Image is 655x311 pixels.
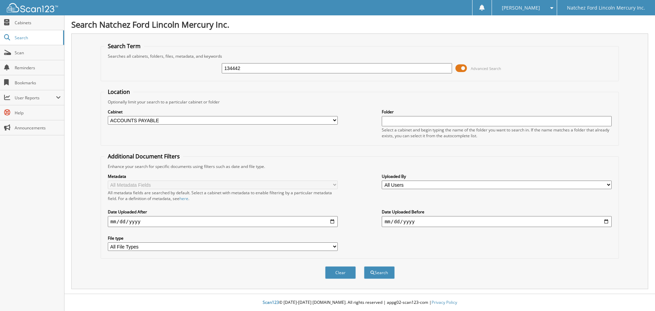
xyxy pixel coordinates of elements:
[15,125,61,131] span: Announcements
[108,209,338,215] label: Date Uploaded After
[7,3,58,12] img: scan123-logo-white.svg
[325,266,356,279] button: Clear
[179,196,188,201] a: here
[15,20,61,26] span: Cabinets
[382,173,612,179] label: Uploaded By
[432,299,457,305] a: Privacy Policy
[15,80,61,86] span: Bookmarks
[104,53,615,59] div: Searches all cabinets, folders, files, metadata, and keywords
[502,6,540,10] span: [PERSON_NAME]
[567,6,645,10] span: Natchez Ford Lincoln Mercury Inc.
[104,164,615,169] div: Enhance your search for specific documents using filters such as date and file type.
[364,266,395,279] button: Search
[382,127,612,139] div: Select a cabinet and begin typing the name of the folder you want to search in. If the name match...
[15,110,61,116] span: Help
[104,99,615,105] div: Optionally limit your search to a particular cabinet or folder
[621,278,655,311] iframe: Chat Widget
[108,109,338,115] label: Cabinet
[104,153,183,160] legend: Additional Document Filters
[382,109,612,115] label: Folder
[104,42,144,50] legend: Search Term
[104,88,133,96] legend: Location
[71,19,648,30] h1: Search Natchez Ford Lincoln Mercury Inc.
[382,209,612,215] label: Date Uploaded Before
[108,216,338,227] input: start
[64,294,655,311] div: © [DATE]-[DATE] [DOMAIN_NAME]. All rights reserved | appg02-scan123-com |
[15,65,61,71] span: Reminders
[15,35,60,41] span: Search
[108,173,338,179] label: Metadata
[108,235,338,241] label: File type
[15,50,61,56] span: Scan
[108,190,338,201] div: All metadata fields are searched by default. Select a cabinet with metadata to enable filtering b...
[15,95,56,101] span: User Reports
[263,299,279,305] span: Scan123
[382,216,612,227] input: end
[471,66,501,71] span: Advanced Search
